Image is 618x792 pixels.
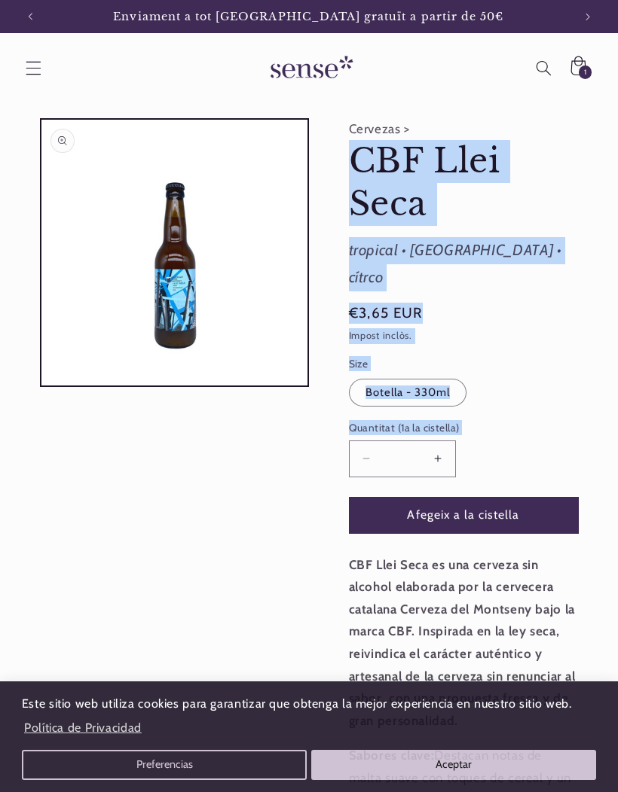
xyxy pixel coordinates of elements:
div: Anunci [46,2,571,32]
span: 1 [401,422,404,434]
h1: CBF Llei Seca [349,140,579,225]
legend: Size [349,356,370,371]
button: Aceptar [311,750,597,780]
a: Política de Privacidad (opens in a new tab) [22,714,144,741]
span: 1 [584,65,587,79]
span: €3,65 EUR [349,303,423,324]
span: ( a la cistella) [398,422,460,434]
span: Este sitio web utiliza cookies para garantizar que obtenga la mejor experiencia en nuestro sitio ... [22,696,572,711]
summary: Menú [16,50,50,85]
div: 2 de 2 [46,2,571,32]
img: Sense [252,47,366,90]
div: tropical • [GEOGRAPHIC_DATA] • cítrco [349,237,579,291]
button: Preferencias [22,750,307,780]
label: Botella - 330ml [349,379,467,407]
span: Enviament a tot [GEOGRAPHIC_DATA] gratuït a partir de 50€ [113,10,503,23]
label: Quantitat [349,420,579,435]
summary: Cerca [526,50,561,85]
strong: CBF Llei Seca es una cerveza sin alcohol elaborada por la cervecera catalana Cerveza del Montseny... [349,557,576,728]
div: Impost inclòs. [349,328,579,344]
a: Sense [246,41,372,96]
media-gallery: Visor de la galeria [40,118,310,388]
button: Afegeix a la cistella [349,497,579,534]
